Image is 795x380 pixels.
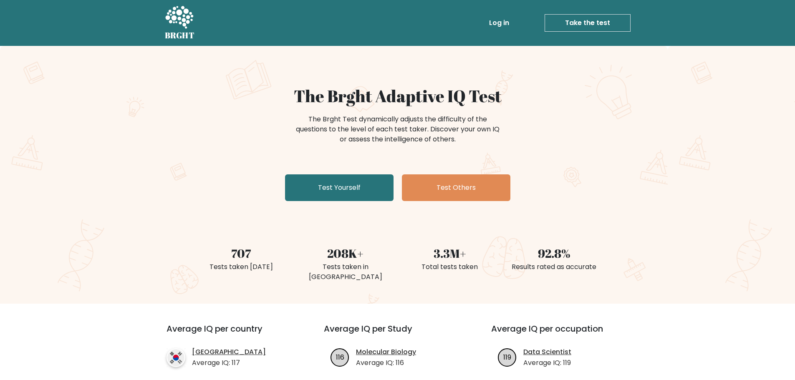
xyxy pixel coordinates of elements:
[298,244,393,262] div: 208K+
[507,244,601,262] div: 92.8%
[194,244,288,262] div: 707
[491,324,639,344] h3: Average IQ per occupation
[298,262,393,282] div: Tests taken in [GEOGRAPHIC_DATA]
[402,174,510,201] a: Test Others
[192,347,266,357] a: [GEOGRAPHIC_DATA]
[165,3,195,43] a: BRGHT
[167,324,294,344] h3: Average IQ per country
[356,347,416,357] a: Molecular Biology
[523,347,571,357] a: Data Scientist
[167,348,185,367] img: country
[293,114,502,144] div: The Brght Test dynamically adjusts the difficulty of the questions to the level of each test take...
[507,262,601,272] div: Results rated as accurate
[486,15,512,31] a: Log in
[336,352,344,362] text: 116
[503,352,511,362] text: 119
[403,244,497,262] div: 3.3M+
[165,30,195,40] h5: BRGHT
[403,262,497,272] div: Total tests taken
[523,358,571,368] p: Average IQ: 119
[545,14,631,32] a: Take the test
[194,262,288,272] div: Tests taken [DATE]
[194,86,601,106] h1: The Brght Adaptive IQ Test
[285,174,394,201] a: Test Yourself
[192,358,266,368] p: Average IQ: 117
[324,324,471,344] h3: Average IQ per Study
[356,358,416,368] p: Average IQ: 116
